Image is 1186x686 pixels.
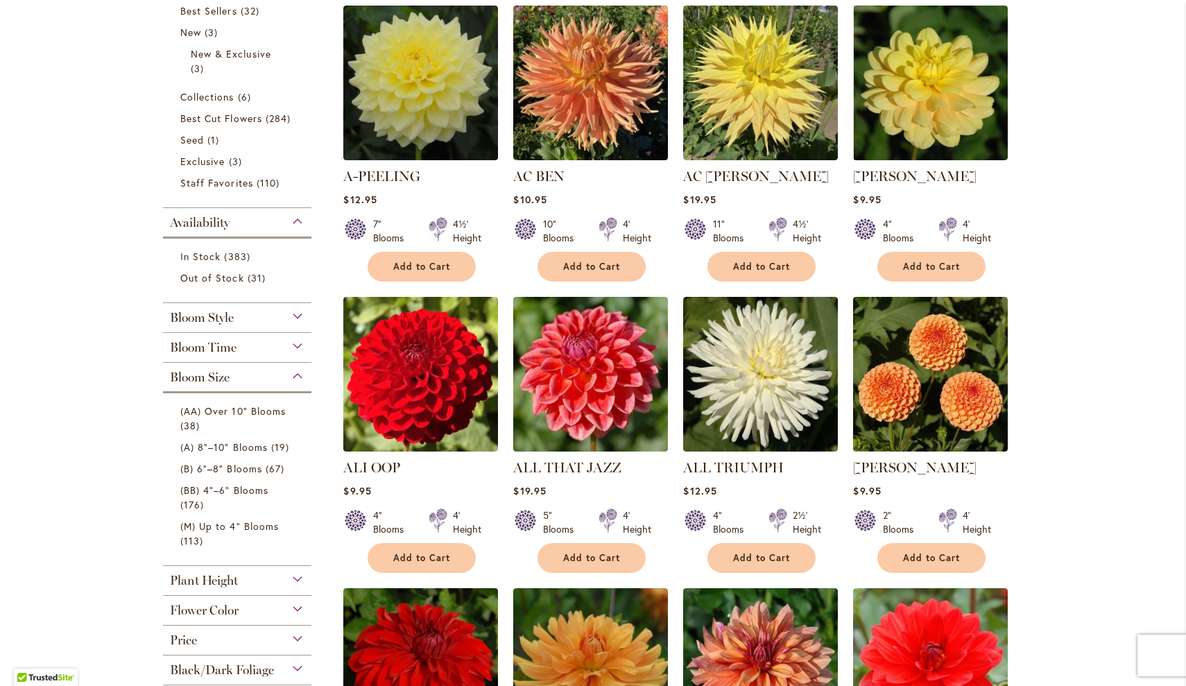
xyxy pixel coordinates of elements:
[683,193,716,206] span: $19.95
[853,441,1008,454] a: AMBER QUEEN
[180,176,253,189] span: Staff Favorites
[180,271,298,285] a: Out of Stock 31
[563,261,620,273] span: Add to Cart
[180,90,234,103] span: Collections
[180,111,298,126] a: Best Cut Flowers
[683,459,784,476] a: ALL TRIUMPH
[343,193,377,206] span: $12.95
[180,483,268,497] span: (BB) 4"–6" Blooms
[170,215,230,230] span: Availability
[453,217,481,245] div: 4½' Height
[883,217,922,245] div: 4" Blooms
[207,132,223,147] span: 1
[224,249,253,264] span: 383
[733,552,790,564] span: Add to Cart
[513,168,565,185] a: AC BEN
[707,543,816,573] button: Add to Cart
[180,520,279,533] span: (M) Up to 4" Blooms
[793,508,821,536] div: 2½' Height
[883,508,922,536] div: 2" Blooms
[180,462,262,475] span: (B) 6"–8" Blooms
[713,508,752,536] div: 4" Blooms
[343,459,400,476] a: ALI OOP
[229,154,246,169] span: 3
[180,249,298,264] a: In Stock 383
[853,168,977,185] a: [PERSON_NAME]
[713,217,752,245] div: 11" Blooms
[180,404,298,433] a: (AA) Over 10" Blooms 38
[373,508,412,536] div: 4" Blooms
[170,370,230,385] span: Bloom Size
[343,6,498,160] img: A-Peeling
[343,441,498,454] a: ALI OOP
[793,217,821,245] div: 4½' Height
[180,25,298,40] a: New
[853,6,1008,160] img: AHOY MATEY
[170,603,239,618] span: Flower Color
[191,47,271,60] span: New & Exclusive
[180,519,298,548] a: (M) Up to 4" Blooms 113
[10,637,49,676] iframe: Launch Accessibility Center
[683,441,838,454] a: ALL TRIUMPH
[877,252,986,282] button: Add to Cart
[180,440,268,454] span: (A) 8"–10" Blooms
[853,193,881,206] span: $9.95
[238,89,255,104] span: 6
[683,150,838,163] a: AC Jeri
[180,461,298,476] a: (B) 6"–8" Blooms 67
[180,112,262,125] span: Best Cut Flowers
[373,217,412,245] div: 7" Blooms
[538,252,646,282] button: Add to Cart
[343,150,498,163] a: A-Peeling
[513,484,546,497] span: $19.95
[180,4,237,17] span: Best Sellers
[180,497,207,512] span: 176
[623,508,651,536] div: 4' Height
[180,89,298,104] a: Collections
[180,154,298,169] a: Exclusive
[180,250,221,263] span: In Stock
[257,175,283,190] span: 110
[543,508,582,536] div: 5" Blooms
[963,508,991,536] div: 4' Height
[170,633,197,648] span: Price
[513,193,547,206] span: $10.95
[248,271,269,285] span: 31
[538,543,646,573] button: Add to Cart
[563,552,620,564] span: Add to Cart
[191,46,287,76] a: New &amp; Exclusive
[180,418,203,433] span: 38
[513,6,668,160] img: AC BEN
[343,168,420,185] a: A-PEELING
[963,217,991,245] div: 4' Height
[368,252,476,282] button: Add to Cart
[180,155,225,168] span: Exclusive
[877,543,986,573] button: Add to Cart
[180,404,286,418] span: (AA) Over 10" Blooms
[903,552,960,564] span: Add to Cart
[513,441,668,454] a: ALL THAT JAZZ
[266,111,294,126] span: 284
[853,150,1008,163] a: AHOY MATEY
[180,483,298,512] a: (BB) 4"–6" Blooms 176
[170,662,274,678] span: Black/Dark Foliage
[343,484,371,497] span: $9.95
[453,508,481,536] div: 4' Height
[205,25,221,40] span: 3
[903,261,960,273] span: Add to Cart
[853,297,1008,452] img: AMBER QUEEN
[180,133,204,146] span: Seed
[513,297,668,452] img: ALL THAT JAZZ
[393,552,450,564] span: Add to Cart
[513,150,668,163] a: AC BEN
[343,297,498,452] img: ALI OOP
[707,252,816,282] button: Add to Cart
[170,573,238,588] span: Plant Height
[393,261,450,273] span: Add to Cart
[180,26,201,39] span: New
[180,132,298,147] a: Seed
[170,340,237,355] span: Bloom Time
[180,3,298,18] a: Best Sellers
[853,459,977,476] a: [PERSON_NAME]
[683,6,838,160] img: AC Jeri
